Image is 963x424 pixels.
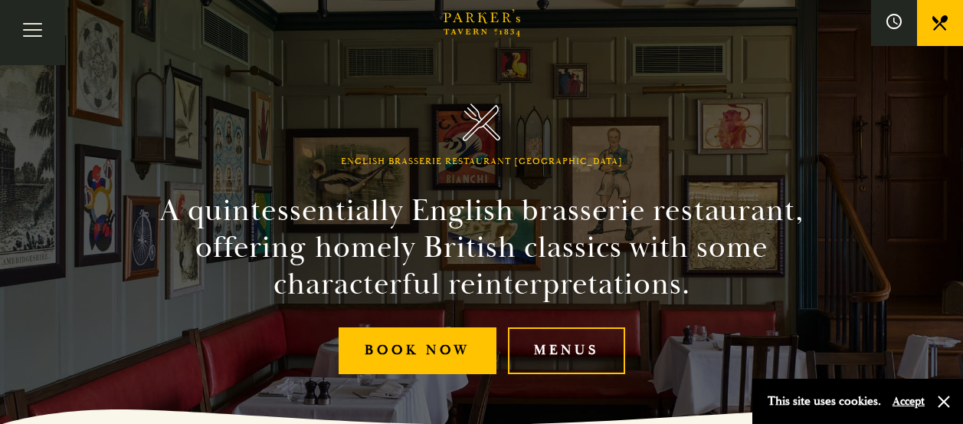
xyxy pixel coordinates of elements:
[893,394,925,409] button: Accept
[341,156,623,167] h1: English Brasserie Restaurant [GEOGRAPHIC_DATA]
[339,327,496,374] a: Book Now
[936,394,952,409] button: Close and accept
[463,104,500,141] img: Parker's Tavern Brasserie Cambridge
[508,327,625,374] a: Menus
[768,390,881,412] p: This site uses cookies.
[133,192,831,303] h2: A quintessentially English brasserie restaurant, offering homely British classics with some chara...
